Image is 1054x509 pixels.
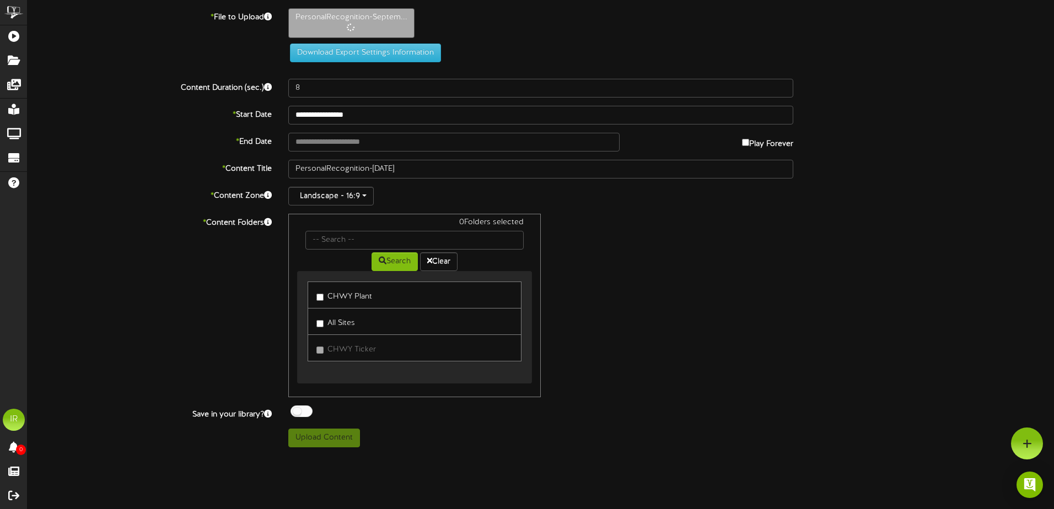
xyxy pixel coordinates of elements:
[316,320,324,327] input: All Sites
[19,79,280,94] label: Content Duration (sec.)
[288,429,360,447] button: Upload Content
[288,187,374,205] button: Landscape - 16:9
[19,133,280,148] label: End Date
[316,288,372,302] label: CHWY Plant
[316,314,355,329] label: All Sites
[742,139,749,146] input: Play Forever
[316,294,324,301] input: CHWY Plant
[288,160,793,178] input: Title of this Content
[16,445,26,455] span: 0
[3,409,25,431] div: IR
[305,231,524,250] input: -- Search --
[290,44,441,62] button: Download Export Settings Information
[19,214,280,229] label: Content Folders
[327,345,376,354] span: CHWY Ticker
[19,405,280,420] label: Save in your library?
[19,160,280,175] label: Content Title
[297,217,532,231] div: 0 Folders selected
[19,187,280,202] label: Content Zone
[372,252,418,271] button: Search
[742,133,793,150] label: Play Forever
[420,252,458,271] button: Clear
[284,48,441,57] a: Download Export Settings Information
[316,346,324,354] input: CHWY Ticker
[19,8,280,23] label: File to Upload
[1017,472,1043,498] div: Open Intercom Messenger
[19,106,280,121] label: Start Date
